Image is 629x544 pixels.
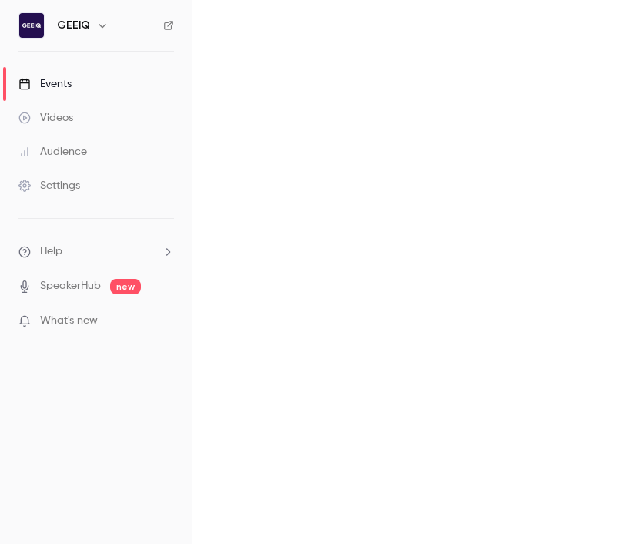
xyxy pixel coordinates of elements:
div: Videos [18,110,73,126]
span: Help [40,243,62,260]
span: What's new [40,313,98,329]
li: help-dropdown-opener [18,243,174,260]
div: Settings [18,178,80,193]
div: Audience [18,144,87,160]
a: SpeakerHub [40,278,101,294]
h6: GEEIQ [57,18,90,33]
span: new [110,279,141,294]
img: GEEIQ [19,13,44,38]
div: Events [18,76,72,92]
